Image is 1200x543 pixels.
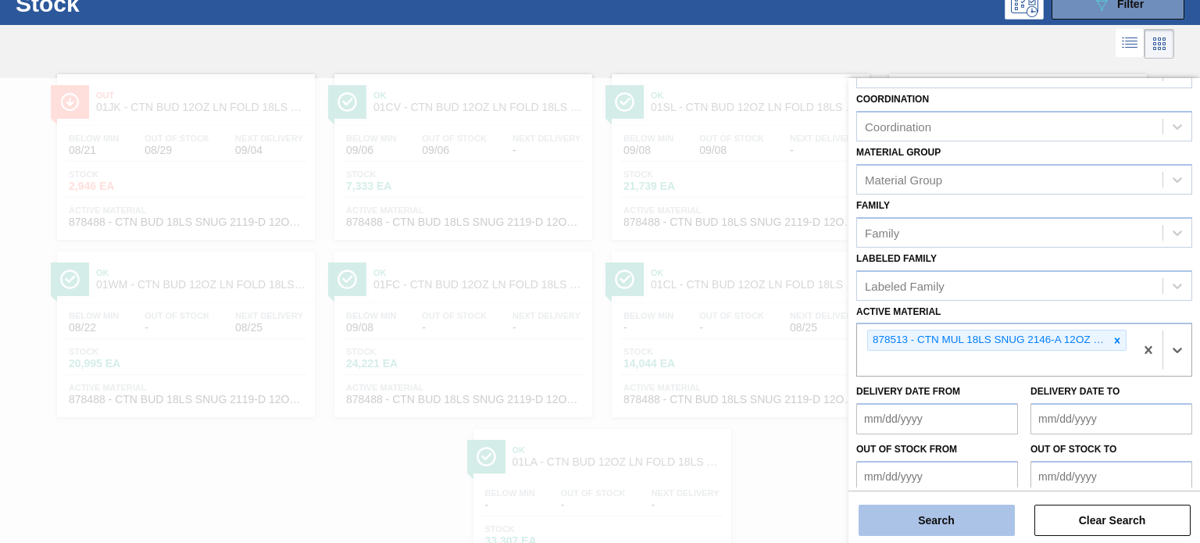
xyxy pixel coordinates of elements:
label: Coordination [856,94,929,105]
div: 878513 - CTN MUL 18LS SNUG 2146-A 12OZ FOLD 0723 [868,330,1109,350]
input: mm/dd/yyyy [1030,403,1192,434]
a: ÍconeOut01JK - CTN BUD 12OZ LN FOLD 18LS 2119-ABelow Min08/21Out Of Stock08/29Next Delivery09/04S... [45,63,323,240]
div: Family [865,226,899,239]
label: Out of Stock to [1030,444,1116,455]
input: mm/dd/yyyy [1030,461,1192,492]
input: mm/dd/yyyy [856,461,1018,492]
a: ÍconeOk01SL - CTN BUD 12OZ LN FOLD 18LS 2119-ABelow Min09/08Out Of Stock09/08Next Delivery-Stock2... [600,63,877,240]
label: Delivery Date to [1030,386,1120,397]
div: Labeled Family [865,279,945,292]
div: Material Group [865,173,942,186]
input: mm/dd/yyyy [856,403,1018,434]
a: ÍconeOk01BV - CTN BUD 12OZ LN FOLD 18LS 2119-ABelow Min09/15Out Of Stock09/15Next Delivery-Stock1... [877,63,1155,240]
label: Labeled Family [856,253,937,264]
div: Coordination [865,120,931,134]
label: Delivery Date from [856,386,960,397]
label: Material Group [856,147,941,158]
div: List Vision [1116,29,1145,59]
a: ÍconeOk01CV - CTN BUD 12OZ LN FOLD 18LS 2119-ABelow Min09/06Out Of Stock09/06Next Delivery-Stock7... [323,63,600,240]
label: Family [856,200,890,211]
label: Out of Stock from [856,444,957,455]
label: Active Material [856,306,941,317]
div: Card Vision [1145,29,1174,59]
